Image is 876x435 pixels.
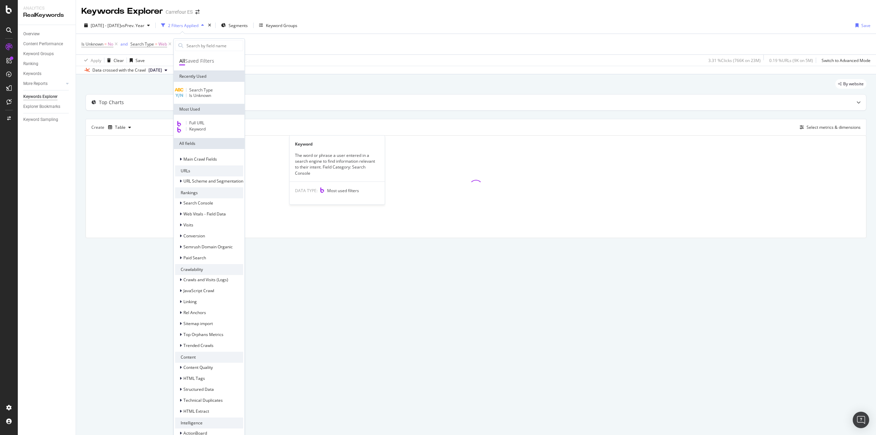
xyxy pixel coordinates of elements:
button: Segments [218,20,250,31]
a: Keyword Groups [23,50,71,58]
span: 2025 Aug. 18th [149,67,162,73]
div: Apply [91,58,101,63]
span: Search Type [130,41,154,47]
div: Keyword [289,141,385,147]
div: Crawlability [175,264,243,275]
a: Keyword Sampling [23,116,71,123]
div: Content Performance [23,40,63,48]
div: 2 Filters Applied [168,23,198,28]
span: Segments [229,23,248,28]
div: Create [91,122,134,133]
div: Open Intercom Messenger [853,412,869,428]
div: The word or phrase a user entered in a search engine to find information relevant to their intent... [289,152,385,176]
span: Paid Search [183,255,206,261]
div: Recently Used [174,71,245,82]
div: All [179,58,185,64]
div: Save [136,58,145,63]
div: Keywords Explorer [81,5,163,17]
div: Keyword Sampling [23,116,58,123]
div: Saved Filters [185,58,214,64]
span: vs Prev. Year [121,23,144,28]
div: URLs [175,165,243,176]
button: [DATE] [146,66,170,74]
button: Apply [81,55,101,66]
button: Save [127,55,145,66]
div: Rankings [175,187,243,198]
span: = [104,41,107,47]
span: [DATE] - [DATE] [91,23,121,28]
div: Analytics [23,5,70,11]
button: Switch to Advanced Mode [819,55,871,66]
div: Content [175,352,243,363]
div: Overview [23,30,40,38]
div: 3.31 % Clicks ( 766K on 23M ) [708,58,761,63]
span: HTML Tags [183,375,205,381]
div: Carrefour ES [166,9,193,15]
span: Search Console [183,200,213,206]
button: Table [105,122,134,133]
a: Explorer Bookmarks [23,103,71,110]
a: Overview [23,30,71,38]
span: Semrush Domain Organic [183,244,233,250]
div: Most Used [174,104,245,115]
span: Structured Data [183,386,214,392]
div: Intelligence [175,418,243,428]
a: More Reports [23,80,64,87]
button: [DATE] - [DATE]vsPrev. Year [81,20,153,31]
div: Keywords Explorer [23,93,57,100]
span: Is Unknown [81,41,103,47]
button: Clear [104,55,124,66]
button: Select metrics & dimensions [797,123,861,132]
div: times [207,22,212,29]
span: Linking [183,299,197,304]
a: Content Performance [23,40,71,48]
span: Main Crawl Fields [183,156,217,162]
span: JavaScript Crawl [183,288,214,294]
span: By website [843,82,864,86]
span: Search Type [189,87,213,93]
div: All fields [174,138,245,149]
div: 0.19 % URLs ( 9K on 5M ) [769,58,813,63]
span: Keyword [189,126,206,132]
button: 2 Filters Applied [158,20,207,31]
button: Add Filter [173,40,200,48]
span: Content Quality [183,364,213,370]
div: Table [115,125,126,129]
div: arrow-right-arrow-left [195,10,199,14]
span: URL Scheme and Segmentation [183,178,243,184]
input: Search by field name [186,40,243,51]
span: Full URL [189,120,204,126]
div: Data crossed with the Crawl [92,67,146,73]
span: Trended Crawls [183,343,214,348]
div: Ranking [23,60,38,67]
span: Is Unknown [189,92,211,98]
span: Sitemap import [183,321,213,326]
button: Keyword Groups [256,20,300,31]
span: Rel Anchors [183,310,206,315]
span: DATA TYPE: [295,187,318,193]
span: HTML Extract [183,408,209,414]
div: Keywords [23,70,41,77]
span: Web Vitals - Field Data [183,211,226,217]
div: Explorer Bookmarks [23,103,60,110]
div: Save [861,23,871,28]
div: legacy label [835,79,866,89]
span: No [108,39,113,49]
div: RealKeywords [23,11,70,19]
span: Visits [183,222,193,228]
a: Ranking [23,60,71,67]
span: Most used filters [327,187,359,193]
span: = [155,41,157,47]
div: Switch to Advanced Mode [822,58,871,63]
div: Top Charts [99,99,124,106]
div: Keyword Groups [266,23,297,28]
span: Web [158,39,167,49]
span: Top Orphans Metrics [183,332,223,337]
div: More Reports [23,80,48,87]
button: and [120,41,128,47]
span: Conversion [183,233,205,239]
div: Select metrics & dimensions [807,124,861,130]
button: Save [853,20,871,31]
a: Keywords Explorer [23,93,71,100]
